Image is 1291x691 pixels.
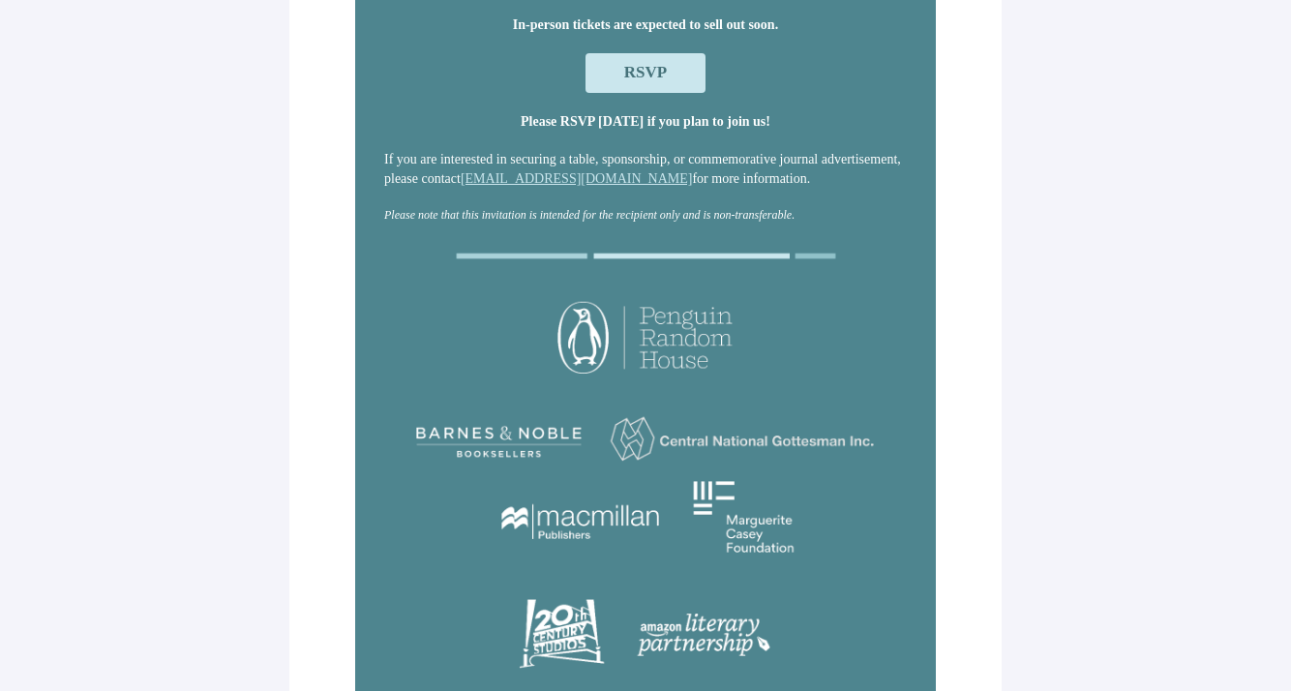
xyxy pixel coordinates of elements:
[585,53,706,92] a: RSVP
[513,17,778,32] strong: In-person tickets are expected to sell out soon.
[384,208,795,222] em: Please note that this invitation is intended for the recipient only and is non-transferable.
[521,114,770,129] strong: Please RSVP [DATE] if you plan to join us!
[461,171,693,186] a: [EMAIL_ADDRESS][DOMAIN_NAME]
[384,150,907,188] p: If you are interested in securing a table, sponsorship, or commemorative journal advertisement, p...
[624,63,667,81] span: RSVP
